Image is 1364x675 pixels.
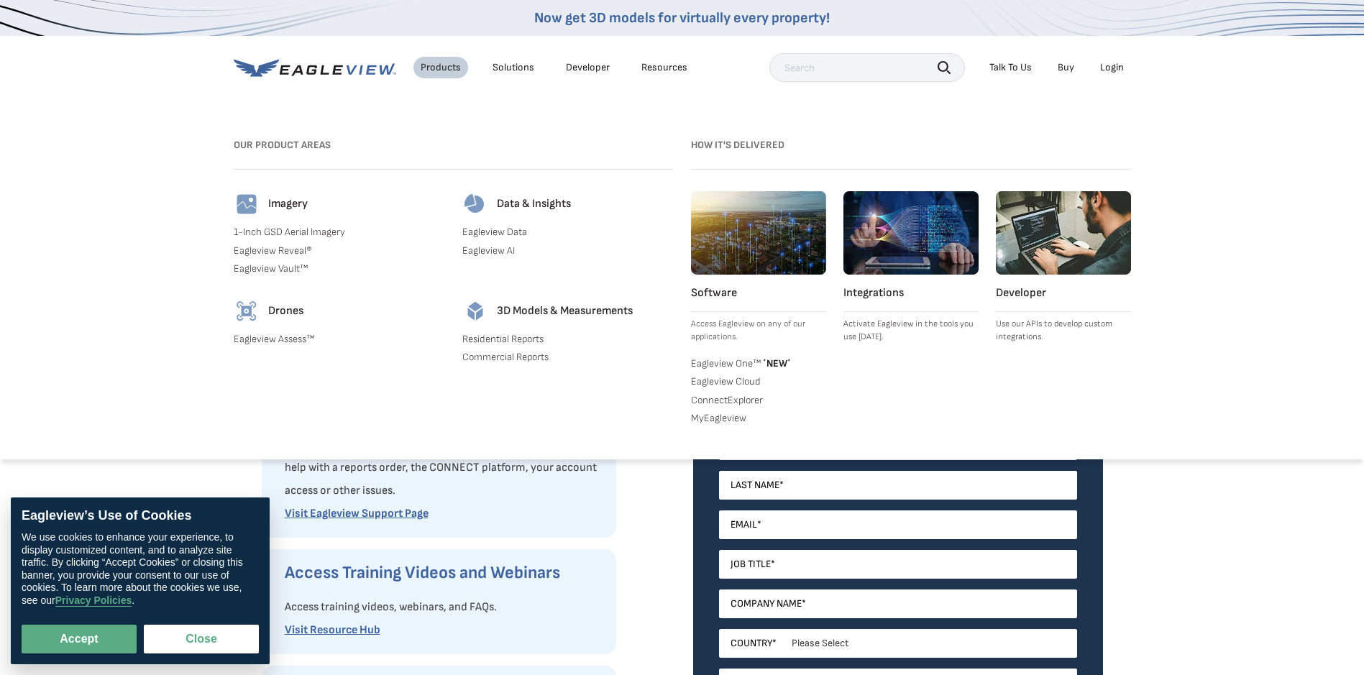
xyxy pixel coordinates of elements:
[843,318,979,344] p: Activate Eagleview in the tools you use [DATE].
[1100,61,1124,74] div: Login
[691,318,826,344] p: Access Eagleview on any of our applications.
[497,304,633,318] h4: 3D Models & Measurements
[234,244,445,257] a: Eagleview Reveal®
[285,623,380,637] a: Visit Resource Hub
[843,191,979,275] img: integrations.webp
[462,298,488,324] img: 3d-models-icon.svg
[22,625,137,653] button: Accept
[691,394,826,407] a: ConnectExplorer
[22,508,259,524] div: Eagleview’s Use of Cookies
[234,226,445,239] a: 1-Inch GSD Aerial Imagery
[268,197,308,211] h4: Imagery
[497,197,571,211] h4: Data & Insights
[462,333,674,346] a: Residential Reports
[691,286,826,300] h4: Software
[534,9,830,27] a: Now get 3D models for virtually every property!
[996,286,1131,300] h4: Developer
[996,318,1131,344] p: Use our APIs to develop custom integrations.
[285,433,602,502] p: For current Eagleview customers, visit our support page to get help with a reports order, the CON...
[268,304,303,318] h4: Drones
[462,226,674,239] a: Eagleview Data
[691,412,826,425] a: MyEagleview
[691,134,1131,157] h3: How it's Delivered
[691,355,826,369] a: Eagleview One™ *NEW*
[234,298,260,324] img: drones-icon.svg
[421,61,461,74] div: Products
[641,61,687,74] div: Resources
[144,625,259,653] button: Close
[234,333,445,346] a: Eagleview Assess™
[22,531,259,607] div: We use cookies to enhance your experience, to display customized content, and to analyze site tra...
[761,357,791,369] span: NEW
[996,191,1131,275] img: developer.webp
[691,191,826,275] img: software.webp
[769,53,965,82] input: Search
[285,507,429,520] a: Visit Eagleview Support Page
[996,191,1131,344] a: Developer Use our APIs to develop custom integrations.
[843,191,979,344] a: Integrations Activate Eagleview in the tools you use [DATE].
[285,596,602,619] p: Access training videos, webinars, and FAQs.
[843,286,979,300] h4: Integrations
[989,61,1032,74] div: Talk To Us
[462,191,488,217] img: data-icon.svg
[55,594,132,607] a: Privacy Policies
[566,61,610,74] a: Developer
[462,351,674,364] a: Commercial Reports
[493,61,534,74] div: Solutions
[234,134,674,157] h3: Our Product Areas
[285,561,602,584] h3: Access Training Videos and Webinars
[234,191,260,217] img: imagery-icon.svg
[1058,61,1074,74] a: Buy
[234,262,445,275] a: Eagleview Vault™
[691,375,826,388] a: Eagleview Cloud
[462,244,674,257] a: Eagleview AI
